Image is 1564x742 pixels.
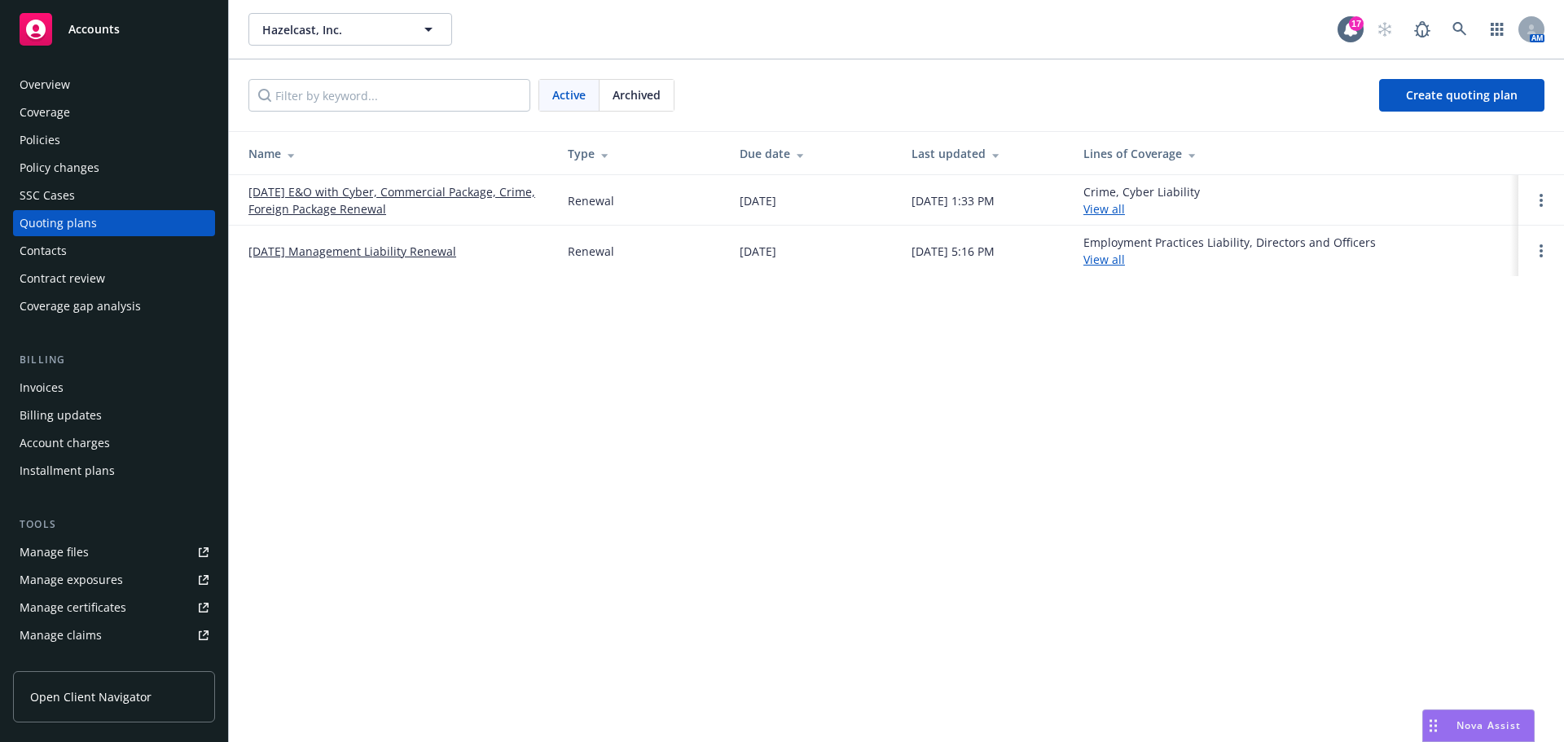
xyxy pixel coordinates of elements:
[1083,145,1505,162] div: Lines of Coverage
[13,210,215,236] a: Quoting plans
[13,352,215,368] div: Billing
[248,79,530,112] input: Filter by keyword...
[552,86,586,103] span: Active
[13,595,215,621] a: Manage certificates
[20,402,102,428] div: Billing updates
[1443,13,1476,46] a: Search
[13,127,215,153] a: Policies
[20,99,70,125] div: Coverage
[568,192,614,209] div: Renewal
[20,127,60,153] div: Policies
[1368,13,1401,46] a: Start snowing
[1349,16,1364,31] div: 17
[740,243,776,260] div: [DATE]
[13,516,215,533] div: Tools
[20,375,64,401] div: Invoices
[20,210,97,236] div: Quoting plans
[912,192,995,209] div: [DATE] 1:33 PM
[740,192,776,209] div: [DATE]
[13,293,215,319] a: Coverage gap analysis
[20,622,102,648] div: Manage claims
[13,182,215,209] a: SSC Cases
[20,458,115,484] div: Installment plans
[20,72,70,98] div: Overview
[248,145,542,162] div: Name
[248,183,542,217] a: [DATE] E&O with Cyber, Commercial Package, Crime, Foreign Package Renewal
[13,375,215,401] a: Invoices
[20,238,67,264] div: Contacts
[20,155,99,181] div: Policy changes
[13,650,215,676] a: Manage BORs
[20,567,123,593] div: Manage exposures
[613,86,661,103] span: Archived
[20,182,75,209] div: SSC Cases
[912,243,995,260] div: [DATE] 5:16 PM
[1531,191,1551,210] a: Open options
[568,145,714,162] div: Type
[248,243,456,260] a: [DATE] Management Liability Renewal
[1423,710,1443,741] div: Drag to move
[1456,718,1521,732] span: Nova Assist
[13,155,215,181] a: Policy changes
[1531,241,1551,261] a: Open options
[1083,252,1125,267] a: View all
[13,402,215,428] a: Billing updates
[13,7,215,52] a: Accounts
[912,145,1057,162] div: Last updated
[13,430,215,456] a: Account charges
[262,21,403,38] span: Hazelcast, Inc.
[13,567,215,593] a: Manage exposures
[13,458,215,484] a: Installment plans
[13,72,215,98] a: Overview
[1406,13,1439,46] a: Report a Bug
[20,650,96,676] div: Manage BORs
[1406,87,1518,103] span: Create quoting plan
[30,688,152,705] span: Open Client Navigator
[20,595,126,621] div: Manage certificates
[68,23,120,36] span: Accounts
[13,99,215,125] a: Coverage
[1422,709,1535,742] button: Nova Assist
[1083,201,1125,217] a: View all
[568,243,614,260] div: Renewal
[20,266,105,292] div: Contract review
[13,238,215,264] a: Contacts
[20,430,110,456] div: Account charges
[20,293,141,319] div: Coverage gap analysis
[1083,183,1200,217] div: Crime, Cyber Liability
[13,266,215,292] a: Contract review
[740,145,885,162] div: Due date
[1481,13,1513,46] a: Switch app
[13,539,215,565] a: Manage files
[1083,234,1376,268] div: Employment Practices Liability, Directors and Officers
[248,13,452,46] button: Hazelcast, Inc.
[13,622,215,648] a: Manage claims
[1379,79,1544,112] a: Create quoting plan
[20,539,89,565] div: Manage files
